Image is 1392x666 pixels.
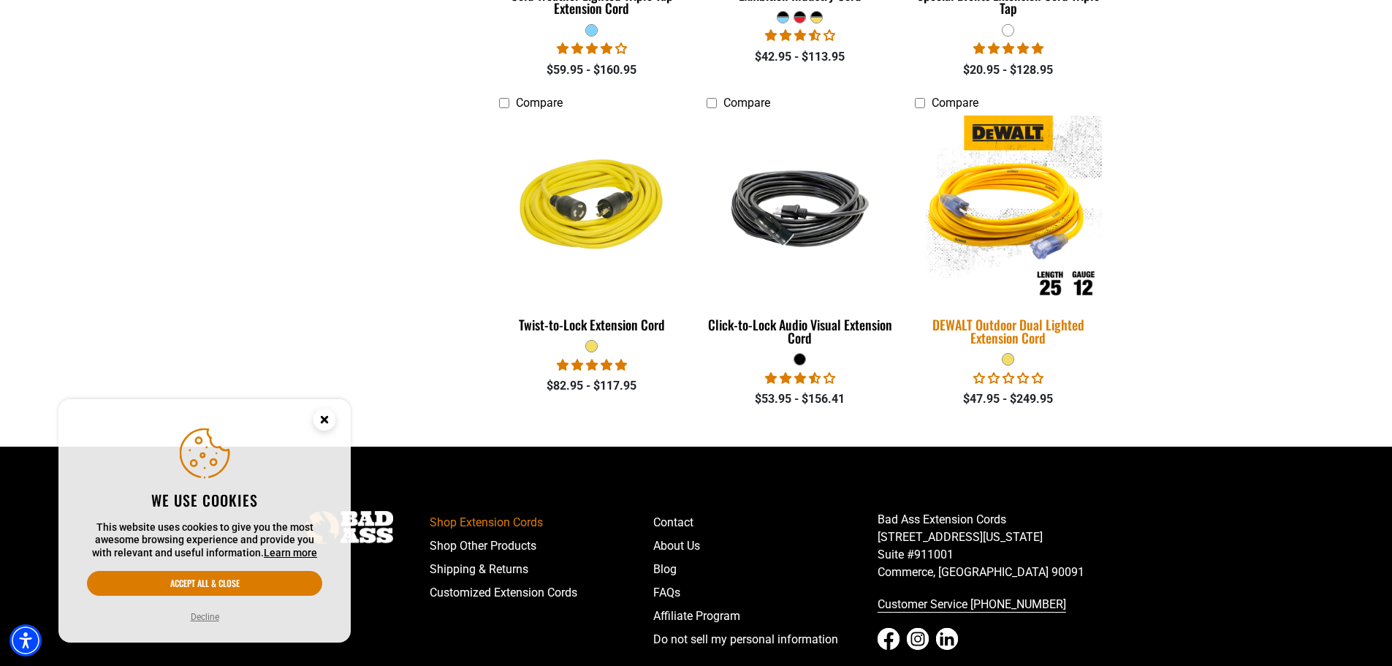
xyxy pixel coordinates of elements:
[653,628,878,651] a: Do not sell my personal information
[765,29,835,42] span: 3.67 stars
[907,628,929,650] a: Instagram - open in a new tab
[973,371,1043,385] span: 0.00 stars
[915,318,1101,344] div: DEWALT Outdoor Dual Lighted Extension Cord
[653,605,878,628] a: Affiliate Program
[430,581,654,605] a: Customized Extension Cords
[499,318,685,331] div: Twist-to-Lock Extension Cord
[707,390,893,408] div: $53.95 - $156.41
[653,558,878,581] a: Blog
[973,42,1043,56] span: 5.00 stars
[87,521,322,560] p: This website uses cookies to give you the most awesome browsing experience and provide you with r...
[500,124,684,292] img: yellow
[557,358,627,372] span: 5.00 stars
[557,42,627,56] span: 4.18 stars
[653,581,878,605] a: FAQs
[723,96,770,110] span: Compare
[430,534,654,558] a: Shop Other Products
[430,558,654,581] a: Shipping & Returns
[906,116,1111,303] img: DEWALT Outdoor Dual Lighted Extension Cord
[915,390,1101,408] div: $47.95 - $249.95
[87,491,322,510] h2: We use cookies
[707,318,893,344] div: Click-to-Lock Audio Visual Extension Cord
[430,511,654,534] a: Shop Extension Cords
[878,628,900,650] a: Facebook - open in a new tab
[765,371,835,385] span: 3.50 stars
[915,61,1101,79] div: $20.95 - $128.95
[915,118,1101,353] a: DEWALT Outdoor Dual Lighted Extension Cord DEWALT Outdoor Dual Lighted Extension Cord
[499,377,685,395] div: $82.95 - $117.95
[878,511,1102,581] p: Bad Ass Extension Cords [STREET_ADDRESS][US_STATE] Suite #911001 Commerce, [GEOGRAPHIC_DATA] 90091
[186,610,224,624] button: Decline
[499,61,685,79] div: $59.95 - $160.95
[58,399,351,643] aside: Cookie Consent
[936,628,958,650] a: LinkedIn - open in a new tab
[708,153,892,265] img: black
[878,593,1102,616] a: call 833-674-1699
[264,547,317,559] a: This website uses cookies to give you the most awesome browsing experience and provide you with r...
[499,118,685,340] a: yellow Twist-to-Lock Extension Cord
[516,96,563,110] span: Compare
[707,48,893,66] div: $42.95 - $113.95
[298,399,351,444] button: Close this option
[87,571,322,596] button: Accept all & close
[932,96,978,110] span: Compare
[9,624,42,656] div: Accessibility Menu
[653,511,878,534] a: Contact
[653,534,878,558] a: About Us
[707,118,893,353] a: black Click-to-Lock Audio Visual Extension Cord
